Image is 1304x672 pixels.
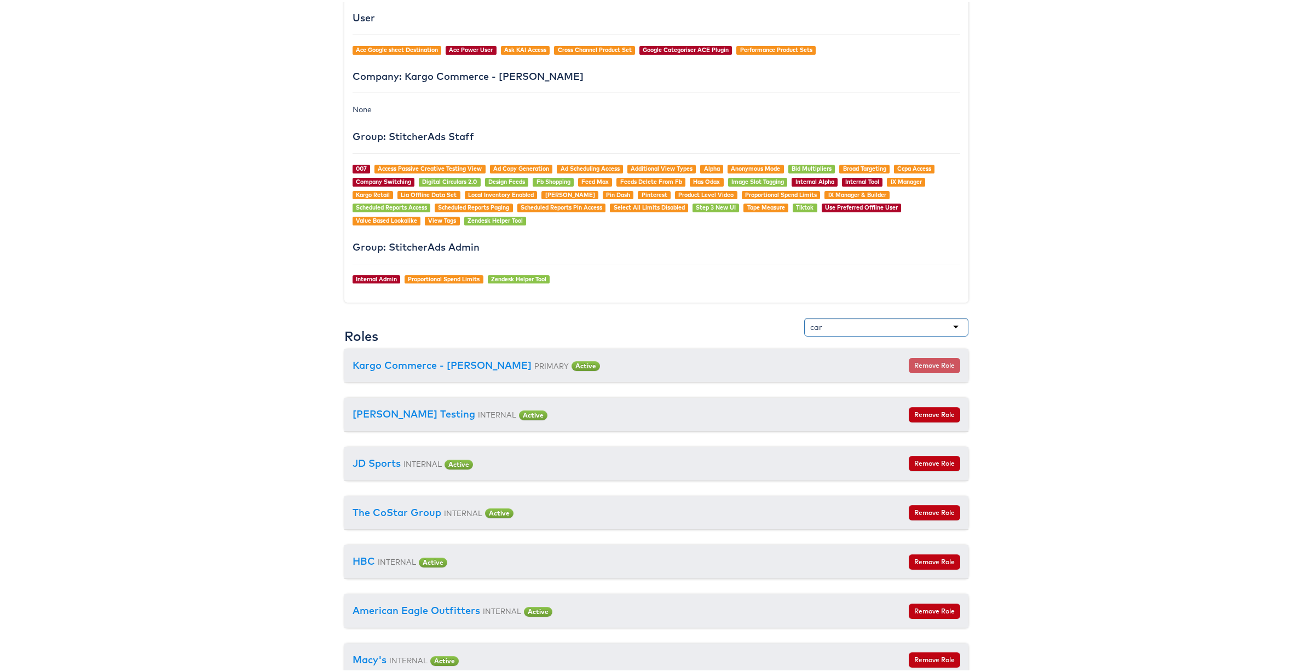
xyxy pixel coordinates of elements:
button: Remove Role [909,601,960,617]
span: Active [419,555,447,565]
button: Remove Role [909,405,960,420]
button: Remove Role [909,356,960,371]
a: Pin Dash [606,189,630,196]
a: Alpha [704,163,720,170]
a: Pinterest [642,189,667,196]
a: 007 [356,163,367,170]
h4: Group: StitcherAds Admin [353,240,960,251]
a: Scheduled Reports Paging [438,201,509,209]
a: Internal Alpha [795,176,834,183]
a: Scheduled Reports Pin Access [521,201,602,209]
small: INTERNAL [403,457,442,466]
small: INTERNAL [478,408,516,417]
div: None [353,102,960,113]
small: INTERNAL [389,653,428,663]
a: The CoStar Group [353,504,441,517]
a: Additional View Types [631,163,693,170]
a: View Tags [428,215,456,222]
a: Google Categoriser ACE Plugin [643,44,729,51]
button: Remove Role [909,454,960,469]
a: Broad Targeting [843,163,886,170]
a: Digital Circulars 2.0 [422,176,477,183]
button: Remove Role [909,650,960,665]
a: Internal Admin [356,273,397,281]
a: Tape Measure [747,201,785,209]
a: IX Manager & Builder [828,189,886,196]
a: Ad Copy Generation [493,163,549,170]
a: Design Feeds [488,176,525,183]
a: Performance Product Sets [740,44,812,51]
a: Ace Power User [449,44,493,51]
a: Cross Channel Product Set [558,44,632,51]
a: Macy's [353,651,386,664]
a: [PERSON_NAME] [545,189,595,196]
span: Active [485,506,513,516]
a: Proportional Spend Limits [408,273,480,281]
a: HBC [353,553,375,565]
a: Image Slot Tagging [731,176,784,183]
h3: Roles [344,327,378,341]
a: Local Inventory Enabled [468,189,534,196]
small: INTERNAL [378,555,416,564]
a: Ace Google sheet Destination [356,44,438,51]
a: IX Manager [891,176,922,183]
a: Value Based Lookalike [356,215,417,222]
a: Has Odax [693,176,720,183]
a: Fb Shopping [536,176,570,183]
a: [PERSON_NAME] Testing [353,405,475,418]
button: Remove Role [909,552,960,567]
span: Active [445,457,473,467]
span: Active [430,654,459,664]
h4: Group: StitcherAds Staff [353,129,960,140]
span: Active [519,408,547,418]
a: Ad Scheduling Access [561,163,620,170]
a: Product Level Video [678,189,734,196]
small: PRIMARY [534,359,569,368]
a: Bid Multipliers [792,163,832,170]
a: Select All Limits Disabled [614,201,685,209]
input: Add user to company... [810,320,824,331]
a: Anonymous Mode [731,163,780,170]
span: Active [524,605,552,615]
a: Zendesk Helper Tool [491,273,546,281]
a: Lia Offline Data Set [401,189,457,196]
a: JD Sports [353,455,401,467]
span: Active [572,359,600,369]
a: Zendesk Helper Tool [468,215,523,222]
a: Scheduled Reports Access [356,201,427,209]
a: American Eagle Outfitters [353,602,480,615]
a: Access Passive Creative Testing View [378,163,482,170]
a: Ccpa Access [897,163,931,170]
a: Feed Max [581,176,609,183]
a: Company Switching [356,176,411,183]
a: Proportional Spend Limits [745,189,817,196]
h4: User [353,10,960,21]
a: Tiktok [796,201,813,209]
a: Step 3 New UI [696,201,736,209]
a: Kargo Retail [356,189,390,196]
a: Kargo Commerce - [PERSON_NAME] [353,357,532,369]
a: Use Preferred Offline User [825,201,898,209]
a: Internal Tool [845,176,879,183]
small: INTERNAL [444,506,482,515]
a: Feeds Delete From Fb [620,176,682,183]
h4: Company: Kargo Commerce - [PERSON_NAME] [353,69,960,80]
small: INTERNAL [483,604,521,613]
button: Remove Role [909,503,960,518]
a: Ask KAI Access [504,44,546,51]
